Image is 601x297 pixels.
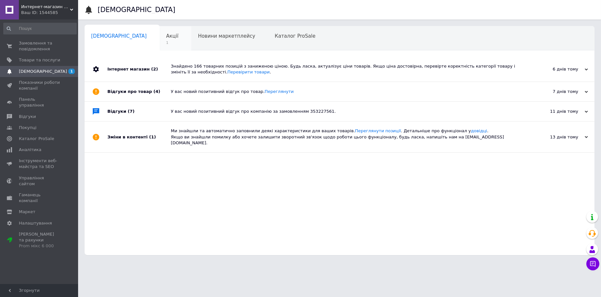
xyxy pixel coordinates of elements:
[19,158,60,170] span: Інструменти веб-майстра та SEO
[171,128,523,146] div: Ми знайшли та автоматично заповнили деякі характеристики для ваших товарів. . Детальніше про функ...
[586,257,599,270] button: Чат з покупцем
[523,66,588,72] div: 6 днів тому
[171,63,523,75] div: Знайдено 166 товарних позицій з заниженою ціною. Будь ласка, актуалізує ціни товарів. Якщо ціна д...
[198,33,255,39] span: Новини маркетплейсу
[149,135,156,139] span: (1)
[107,102,171,121] div: Відгуки
[128,109,135,114] span: (7)
[523,109,588,114] div: 11 днів тому
[107,57,171,82] div: Інтернет магазин
[227,70,270,74] a: Перевірити товари
[19,147,41,153] span: Аналітика
[19,243,60,249] div: Prom мікс 6 000
[523,89,588,95] div: 7 днів тому
[154,89,160,94] span: (4)
[166,40,179,45] span: 1
[19,231,60,249] span: [PERSON_NAME] та рахунки
[19,69,67,74] span: [DEMOGRAPHIC_DATA]
[21,4,70,10] span: Интернет-магазин "Lite Shop"
[151,67,158,71] span: (2)
[355,128,401,133] a: Переглянути позиції
[19,220,52,226] span: Налаштування
[91,33,147,39] span: [DEMOGRAPHIC_DATA]
[523,134,588,140] div: 13 днів тому
[19,136,54,142] span: Каталог ProSale
[19,125,36,131] span: Покупці
[171,109,523,114] div: У вас новий позитивний відгук про компанію за замовленням 353227561.
[19,57,60,63] span: Товари та послуги
[275,33,315,39] span: Каталог ProSale
[19,80,60,91] span: Показники роботи компанії
[107,122,171,152] div: Зміни в контенті
[68,69,75,74] span: 1
[19,97,60,108] span: Панель управління
[265,89,294,94] a: Переглянути
[98,6,175,14] h1: [DEMOGRAPHIC_DATA]
[19,114,36,120] span: Відгуки
[21,10,78,16] div: Ваш ID: 1544585
[19,175,60,187] span: Управління сайтом
[19,209,35,215] span: Маркет
[19,192,60,204] span: Гаманець компанії
[471,128,487,133] a: довідці
[107,82,171,101] div: Відгуки про товар
[166,33,179,39] span: Акції
[3,23,77,34] input: Пошук
[171,89,523,95] div: У вас новий позитивний відгук про товар.
[19,40,60,52] span: Замовлення та повідомлення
